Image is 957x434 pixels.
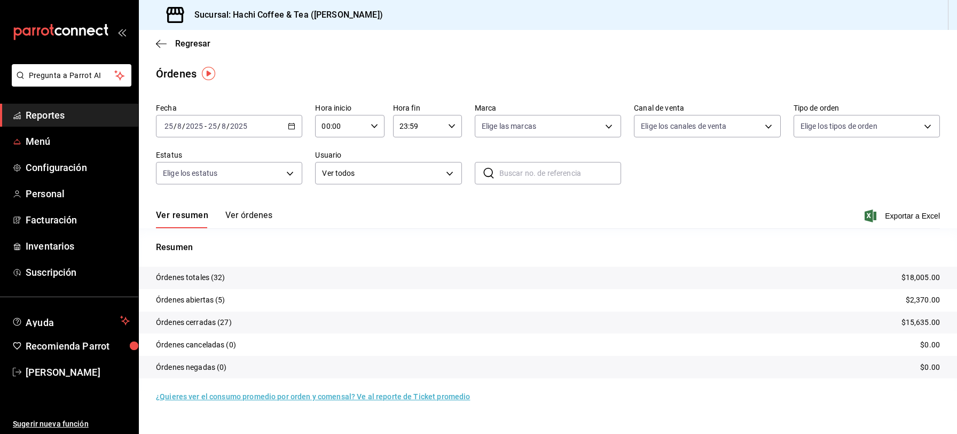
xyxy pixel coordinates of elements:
p: Órdenes totales (32) [156,272,225,283]
label: Hora inicio [315,104,384,112]
span: Reportes [26,108,130,122]
p: Órdenes cerradas (27) [156,317,232,328]
span: Configuración [26,160,130,175]
p: $15,635.00 [901,317,940,328]
button: Ver órdenes [225,210,272,228]
span: Ayuda [26,314,116,327]
button: Exportar a Excel [867,210,940,222]
span: Ver todos [322,168,442,179]
label: Hora fin [393,104,462,112]
span: / [226,122,230,130]
input: -- [164,122,174,130]
p: Resumen [156,241,940,254]
span: Sugerir nueva función [13,418,130,430]
span: Pregunta a Parrot AI [29,70,115,81]
span: Elige los canales de venta [641,121,726,131]
span: / [182,122,185,130]
span: Personal [26,187,130,201]
label: Marca [475,104,621,112]
h3: Sucursal: Hachi Coffee & Tea ([PERSON_NAME]) [186,9,383,21]
input: ---- [230,122,248,130]
button: Regresar [156,38,210,49]
span: / [174,122,177,130]
button: Ver resumen [156,210,208,228]
span: [PERSON_NAME] [26,365,130,379]
button: open_drawer_menu [117,28,126,36]
input: -- [221,122,226,130]
span: Elige los estatus [163,168,217,179]
p: $2,370.00 [906,294,940,306]
a: ¿Quieres ver el consumo promedio por orden y comensal? Ve al reporte de Ticket promedio [156,392,470,401]
label: Estatus [156,151,302,159]
p: $18,005.00 [901,272,940,283]
span: - [205,122,207,130]
span: Recomienda Parrot [26,339,130,353]
span: Suscripción [26,265,130,280]
span: Elige los tipos de orden [801,121,877,131]
p: Órdenes canceladas (0) [156,339,236,351]
span: Inventarios [26,239,130,253]
label: Fecha [156,104,302,112]
p: $0.00 [920,339,940,351]
img: Tooltip marker [202,67,215,80]
span: Facturación [26,213,130,227]
input: ---- [185,122,203,130]
label: Canal de venta [634,104,780,112]
span: Elige las marcas [482,121,536,131]
span: Regresar [175,38,210,49]
div: Órdenes [156,66,197,82]
button: Pregunta a Parrot AI [12,64,131,87]
input: -- [208,122,217,130]
input: Buscar no. de referencia [499,162,621,184]
input: -- [177,122,182,130]
label: Tipo de orden [794,104,940,112]
span: Menú [26,134,130,149]
p: Órdenes negadas (0) [156,362,227,373]
span: / [217,122,221,130]
p: $0.00 [920,362,940,373]
label: Usuario [315,151,461,159]
div: navigation tabs [156,210,272,228]
p: Órdenes abiertas (5) [156,294,225,306]
a: Pregunta a Parrot AI [7,77,131,89]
